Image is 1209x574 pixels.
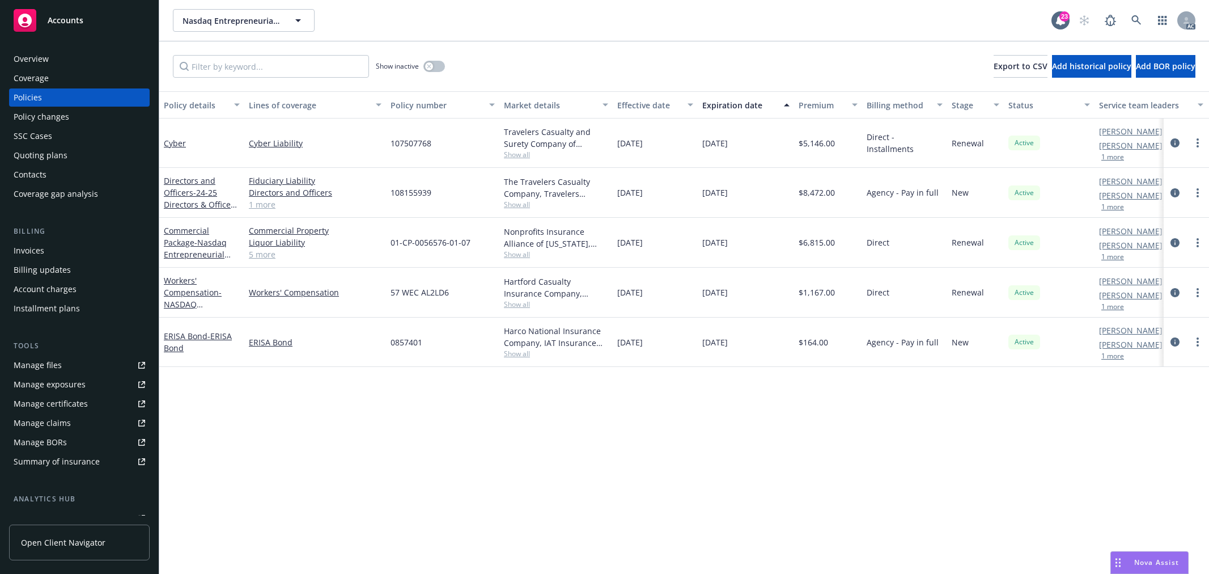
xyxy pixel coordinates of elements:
[1013,288,1036,298] span: Active
[1168,136,1182,150] a: circleInformation
[14,185,98,203] div: Coverage gap analysis
[1168,186,1182,200] a: circleInformation
[702,237,728,248] span: [DATE]
[1134,558,1179,567] span: Nova Assist
[9,509,150,527] a: Loss summary generator
[164,175,240,222] a: Directors and Officers
[1151,9,1174,32] a: Switch app
[617,137,643,149] span: [DATE]
[9,166,150,184] a: Contacts
[1101,303,1124,310] button: 1 more
[183,15,281,27] span: Nasdaq Entrepreneurial Center, Inc.
[9,5,150,36] a: Accounts
[9,299,150,318] a: Installment plans
[14,414,71,432] div: Manage claims
[1125,9,1148,32] a: Search
[617,336,643,348] span: [DATE]
[504,349,608,358] span: Show all
[504,99,596,111] div: Market details
[1191,335,1204,349] a: more
[9,356,150,374] a: Manage files
[617,237,643,248] span: [DATE]
[164,225,227,296] a: Commercial Package
[14,280,77,298] div: Account charges
[702,336,728,348] span: [DATE]
[952,286,984,298] span: Renewal
[867,237,889,248] span: Direct
[867,99,930,111] div: Billing method
[1073,9,1096,32] a: Start snowing
[249,286,381,298] a: Workers' Compensation
[1101,204,1124,210] button: 1 more
[9,261,150,279] a: Billing updates
[1099,339,1163,351] a: [PERSON_NAME]
[391,187,431,199] span: 108155939
[9,88,150,107] a: Policies
[249,175,381,187] a: Fiduciary Liability
[14,242,44,260] div: Invoices
[14,127,52,145] div: SSC Cases
[164,275,236,334] a: Workers' Compensation
[391,99,482,111] div: Policy number
[14,146,67,164] div: Quoting plans
[9,146,150,164] a: Quoting plans
[173,9,315,32] button: Nasdaq Entrepreneurial Center, Inc.
[1136,55,1195,78] button: Add BOR policy
[994,55,1047,78] button: Export to CSV
[1099,9,1122,32] a: Report a Bug
[799,99,845,111] div: Premium
[994,61,1047,71] span: Export to CSV
[1099,225,1163,237] a: [PERSON_NAME]
[1099,99,1191,111] div: Service team leaders
[9,433,150,451] a: Manage BORs
[1101,254,1124,260] button: 1 more
[14,261,71,279] div: Billing updates
[1101,154,1124,161] button: 1 more
[14,50,49,68] div: Overview
[1099,275,1163,287] a: [PERSON_NAME]
[799,336,828,348] span: $164.00
[249,225,381,237] a: Commercial Property
[1191,236,1204,250] a: more
[702,187,728,199] span: [DATE]
[952,187,969,199] span: New
[867,286,889,298] span: Direct
[952,137,984,149] span: Renewal
[249,248,381,260] a: 5 more
[9,185,150,203] a: Coverage gap analysis
[1095,91,1208,119] button: Service team leaders
[702,99,777,111] div: Expiration date
[1099,140,1163,151] a: [PERSON_NAME]
[702,286,728,298] span: [DATE]
[14,433,67,451] div: Manage BORs
[391,237,470,248] span: 01-CP-0056576-01-07
[164,331,232,353] a: ERISA Bond
[702,137,728,149] span: [DATE]
[386,91,499,119] button: Policy number
[613,91,698,119] button: Effective date
[617,187,643,199] span: [DATE]
[1013,188,1036,198] span: Active
[14,356,62,374] div: Manage files
[249,237,381,248] a: Liquor Liability
[14,88,42,107] div: Policies
[9,108,150,126] a: Policy changes
[1099,239,1163,251] a: [PERSON_NAME]
[1111,552,1125,573] div: Drag to move
[617,286,643,298] span: [DATE]
[9,226,150,237] div: Billing
[1013,238,1036,248] span: Active
[499,91,613,119] button: Market details
[1099,324,1163,336] a: [PERSON_NAME]
[952,237,984,248] span: Renewal
[1191,186,1204,200] a: more
[1052,61,1131,71] span: Add historical policy
[164,138,186,149] a: Cyber
[1099,289,1163,301] a: [PERSON_NAME]
[9,375,150,394] a: Manage exposures
[14,375,86,394] div: Manage exposures
[1052,55,1131,78] button: Add historical policy
[9,340,150,352] div: Tools
[1004,91,1095,119] button: Status
[867,336,939,348] span: Agency - Pay in full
